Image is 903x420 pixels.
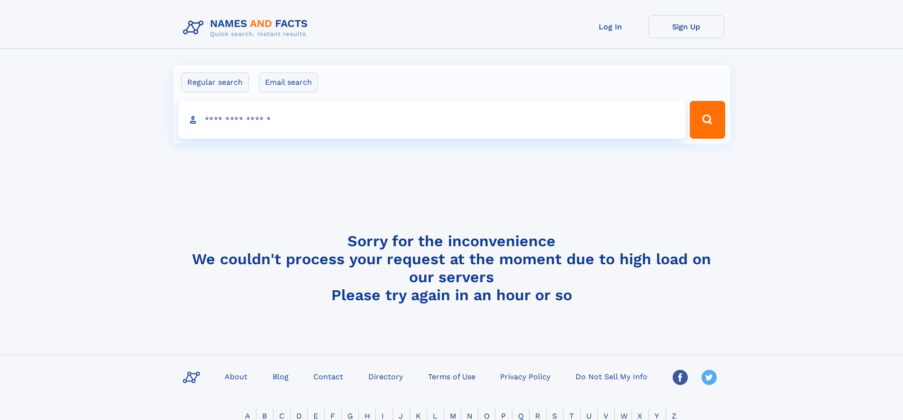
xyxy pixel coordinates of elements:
a: Do Not Sell My Info [572,369,651,383]
label: Regular search [181,72,249,92]
img: Twitter [702,370,717,385]
img: Logo Names and Facts [179,15,316,41]
a: About [221,369,251,383]
a: Sign Up [648,15,724,38]
a: Blog [269,369,292,383]
a: Log In [573,15,648,38]
a: Privacy Policy [496,369,554,383]
input: search input [178,101,686,139]
a: Directory [365,369,407,383]
a: Contact [310,369,347,383]
a: Terms of Use [424,369,479,383]
button: Search Button [690,101,725,139]
img: Facebook [673,370,688,385]
label: Email search [259,72,318,92]
h4: Sorry for the inconvenience We couldn't process your request at the moment due to high load on ou... [179,232,724,304]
